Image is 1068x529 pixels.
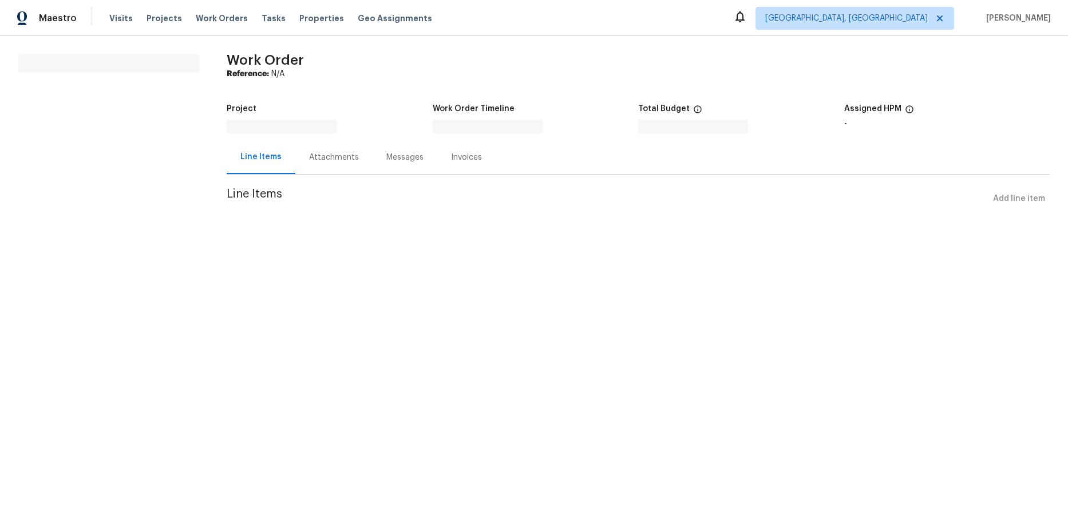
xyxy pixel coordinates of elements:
span: [PERSON_NAME] [982,13,1051,24]
span: Projects [147,13,182,24]
span: Line Items [227,188,988,210]
div: Attachments [309,152,359,163]
div: N/A [227,68,1050,80]
h5: Total Budget [638,105,690,113]
span: Properties [299,13,344,24]
div: Invoices [451,152,482,163]
span: The hpm assigned to this work order. [905,105,914,120]
div: Messages [386,152,424,163]
h5: Assigned HPM [844,105,901,113]
b: Reference: [227,70,269,78]
h5: Work Order Timeline [433,105,515,113]
span: Tasks [262,14,286,22]
span: Work Orders [196,13,248,24]
span: Work Order [227,53,304,67]
span: Geo Assignments [358,13,432,24]
span: Maestro [39,13,77,24]
span: The total cost of line items that have been proposed by Opendoor. This sum includes line items th... [693,105,702,120]
span: [GEOGRAPHIC_DATA], [GEOGRAPHIC_DATA] [765,13,928,24]
div: Line Items [240,151,282,163]
span: Visits [109,13,133,24]
div: - [844,120,1050,128]
h5: Project [227,105,256,113]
